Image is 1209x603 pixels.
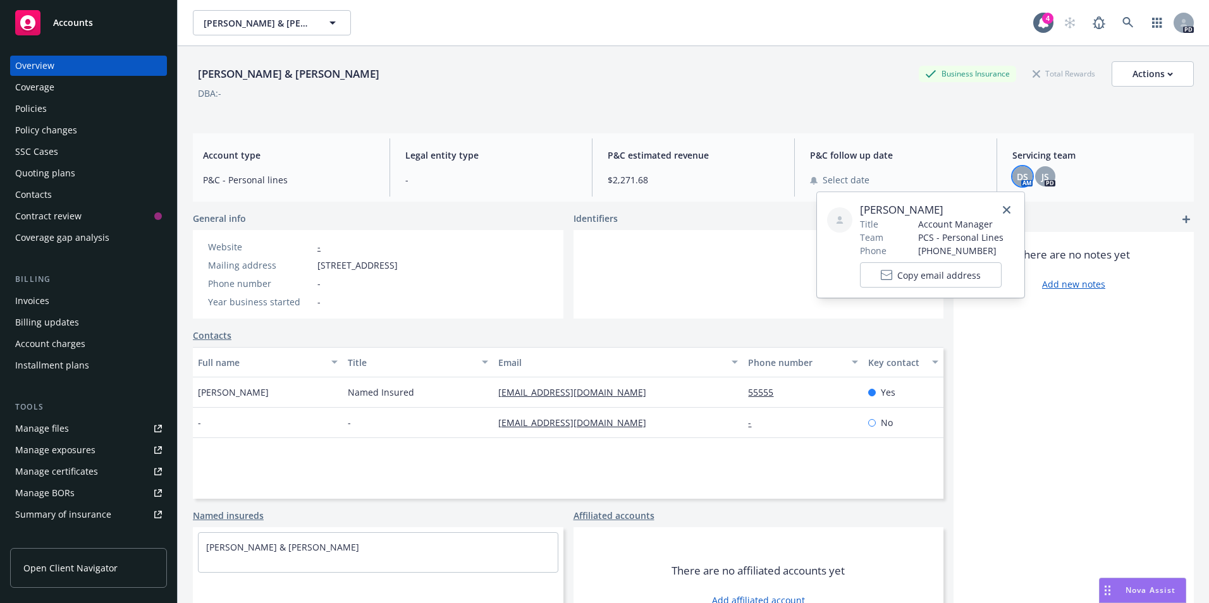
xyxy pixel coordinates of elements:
a: Billing updates [10,312,167,332]
div: Email [498,356,725,369]
span: Named Insured [348,386,414,399]
div: Coverage gap analysis [15,228,109,248]
div: Key contact [868,356,924,369]
div: SSC Cases [15,142,58,162]
a: add [1179,212,1194,227]
a: Manage certificates [10,461,167,482]
div: Tools [10,401,167,413]
span: P&C follow up date [810,149,981,162]
div: Actions [1132,62,1173,86]
button: Phone number [743,347,863,377]
span: Identifiers [574,212,618,225]
div: Manage exposures [15,440,95,460]
span: Accounts [53,18,93,28]
a: Overview [10,56,167,76]
span: Open Client Navigator [23,561,118,575]
div: Overview [15,56,54,76]
a: Invoices [10,291,167,311]
span: Nova Assist [1126,585,1175,595]
span: JS [1041,170,1049,183]
div: Mailing address [208,259,312,272]
div: Account charges [15,334,85,354]
span: $2,271.68 [608,173,779,186]
div: Summary of insurance [15,504,111,525]
a: Search [1115,10,1141,35]
span: [STREET_ADDRESS] [317,259,398,272]
span: No [881,416,893,429]
div: Phone number [748,356,844,369]
div: Total Rewards [1026,66,1102,82]
span: DS [1017,170,1028,183]
a: Report a Bug [1086,10,1112,35]
span: - [348,416,351,429]
button: Title [343,347,493,377]
div: Billing [10,273,167,286]
a: 55555 [748,386,783,398]
span: P&C estimated revenue [608,149,779,162]
span: Yes [881,386,895,399]
span: [PERSON_NAME] [198,386,269,399]
div: Installment plans [15,355,89,375]
a: Installment plans [10,355,167,375]
div: Website [208,240,312,253]
a: SSC Cases [10,142,167,162]
span: Servicing team [1012,149,1184,162]
span: PCS - Personal Lines [918,231,1003,244]
span: - [317,277,321,290]
div: Title [348,356,474,369]
div: Billing updates [15,312,79,332]
a: [PERSON_NAME] & [PERSON_NAME] [206,541,359,553]
div: Year business started [208,295,312,308]
a: Contacts [10,185,167,205]
button: Key contact [863,347,943,377]
span: Legal entity type [405,149,577,162]
div: Manage BORs [15,483,75,503]
a: Account charges [10,334,167,354]
span: Select date [823,173,869,186]
a: Affiliated accounts [574,509,654,522]
span: Account type [203,149,374,162]
span: Account Manager [918,217,1003,231]
span: - [317,295,321,308]
div: Invoices [15,291,49,311]
a: Switch app [1145,10,1170,35]
button: Nova Assist [1099,578,1186,603]
div: Contract review [15,206,82,226]
a: Policy changes [10,120,167,140]
span: Phone [860,244,887,257]
a: Manage exposures [10,440,167,460]
div: Business Insurance [919,66,1016,82]
span: General info [193,212,246,225]
button: Actions [1112,61,1194,87]
span: - [405,173,577,186]
a: Quoting plans [10,163,167,183]
span: Title [860,217,878,231]
div: Policy changes [15,120,77,140]
div: Full name [198,356,324,369]
a: - [748,417,761,429]
button: Full name [193,347,343,377]
a: Accounts [10,5,167,40]
span: There are no notes yet [1018,247,1130,262]
div: Policies [15,99,47,119]
button: Email [493,347,744,377]
div: DBA: - [198,87,221,100]
div: Drag to move [1100,578,1115,602]
a: Policies [10,99,167,119]
span: P&C - Personal lines [203,173,374,186]
div: Contacts [15,185,52,205]
a: Named insureds [193,509,264,522]
a: Start snowing [1057,10,1083,35]
span: Team [860,231,883,244]
div: Manage certificates [15,461,98,482]
div: Quoting plans [15,163,75,183]
a: Add new notes [1042,277,1105,291]
span: [PERSON_NAME] [860,202,1003,217]
div: [PERSON_NAME] & [PERSON_NAME] [193,66,384,82]
a: Coverage [10,77,167,97]
a: - [317,241,321,253]
span: There are no affiliated accounts yet [672,563,845,578]
div: Manage files [15,418,69,439]
a: Manage BORs [10,483,167,503]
